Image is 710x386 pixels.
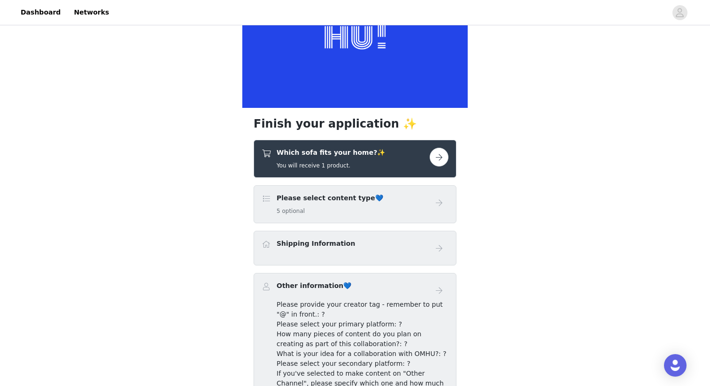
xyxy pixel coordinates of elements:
[664,354,687,377] div: Open Intercom Messenger
[277,148,385,158] h4: Which sofa fits your home?✨
[254,231,456,265] div: Shipping Information
[277,330,421,348] span: How many pieces of content do you plan on creating as part of this collaboration?: ?
[254,185,456,223] div: Please select content type💙
[277,301,443,318] span: Please provide your creator tag - remember to put "@" in front.: ?
[675,5,684,20] div: avatar
[277,239,355,249] h4: Shipping Information
[15,2,66,23] a: Dashboard
[277,161,385,170] h5: You will receive 1 product.
[254,140,456,178] div: Which sofa fits your home?✨
[277,350,447,357] span: What is your idea for a collaboration with OMHU?: ?
[277,281,351,291] h4: Other information💙
[277,320,402,328] span: Please select your primary platform: ?
[68,2,115,23] a: Networks
[277,360,410,367] span: Please select your secondary platform: ?
[254,115,456,132] h1: Finish your application ✨
[277,193,383,203] h4: Please select content type💙
[277,207,383,215] h5: 5 optional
